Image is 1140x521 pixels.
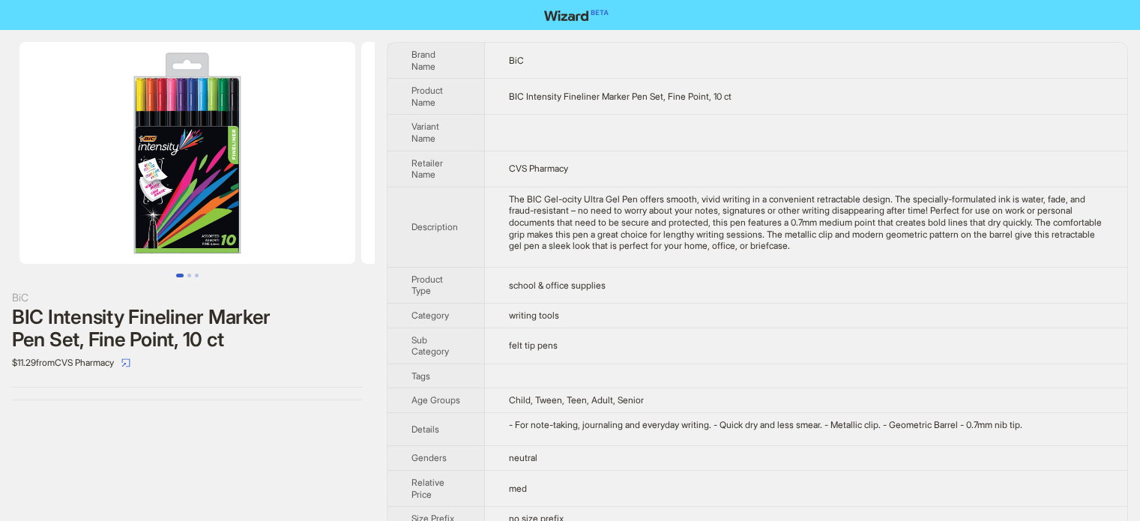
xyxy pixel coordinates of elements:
[195,274,199,277] button: Go to slide 3
[509,452,537,463] span: neutral
[411,85,443,108] span: Product Name
[509,55,524,66] span: BiC
[411,452,447,463] span: Genders
[176,274,184,277] button: Go to slide 1
[509,340,558,351] span: felt tip pens
[411,394,460,406] span: Age Groups
[509,394,644,406] span: Child, Tween, Teen, Adult, Senior
[509,310,559,321] span: writing tools
[411,334,449,358] span: Sub Category
[509,280,606,291] span: school & office supplies
[187,274,191,277] button: Go to slide 2
[411,121,439,144] span: Variant Name
[411,310,449,321] span: Category
[411,477,444,500] span: Relative Price
[509,193,1103,252] div: The BIC Gel-ocity Ultra Gel Pen offers smooth, vivid writing in a convenient retractable design. ...
[509,419,1103,431] div: - For note-taking, journaling and everyday writing. - Quick dry and less smear. - Metallic clip. ...
[12,289,363,306] div: BiC
[361,42,697,264] img: BIC Intensity Fineliner Marker Pen Set, Fine Point, 10 ct image 2
[121,358,130,367] span: select
[12,351,363,375] div: $11.29 from CVS Pharmacy
[509,483,527,494] span: med
[12,306,363,351] div: BIC Intensity Fineliner Marker Pen Set, Fine Point, 10 ct
[509,91,732,102] span: BIC Intensity Fineliner Marker Pen Set, Fine Point, 10 ct
[411,370,430,382] span: Tags
[411,221,458,232] span: Description
[411,424,439,435] span: Details
[509,163,568,174] span: CVS Pharmacy
[411,157,443,181] span: Retailer Name
[411,274,443,297] span: Product Type
[411,49,435,72] span: Brand Name
[19,42,355,264] img: BIC Intensity Fineliner Marker Pen Set, Fine Point, 10 ct image 1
